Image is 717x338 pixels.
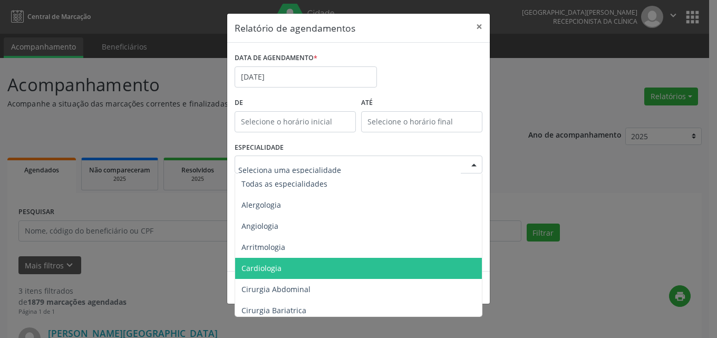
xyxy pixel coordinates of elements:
button: Close [469,14,490,40]
input: Selecione o horário final [361,111,482,132]
span: Cardiologia [241,263,282,273]
input: Seleciona uma especialidade [238,159,461,180]
span: Cirurgia Abdominal [241,284,311,294]
input: Selecione o horário inicial [235,111,356,132]
label: ATÉ [361,95,482,111]
span: Angiologia [241,221,278,231]
span: Cirurgia Bariatrica [241,305,306,315]
label: ESPECIALIDADE [235,140,284,156]
span: Alergologia [241,200,281,210]
input: Selecione uma data ou intervalo [235,66,377,88]
label: DATA DE AGENDAMENTO [235,50,317,66]
label: De [235,95,356,111]
h5: Relatório de agendamentos [235,21,355,35]
span: Todas as especialidades [241,179,327,189]
span: Arritmologia [241,242,285,252]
